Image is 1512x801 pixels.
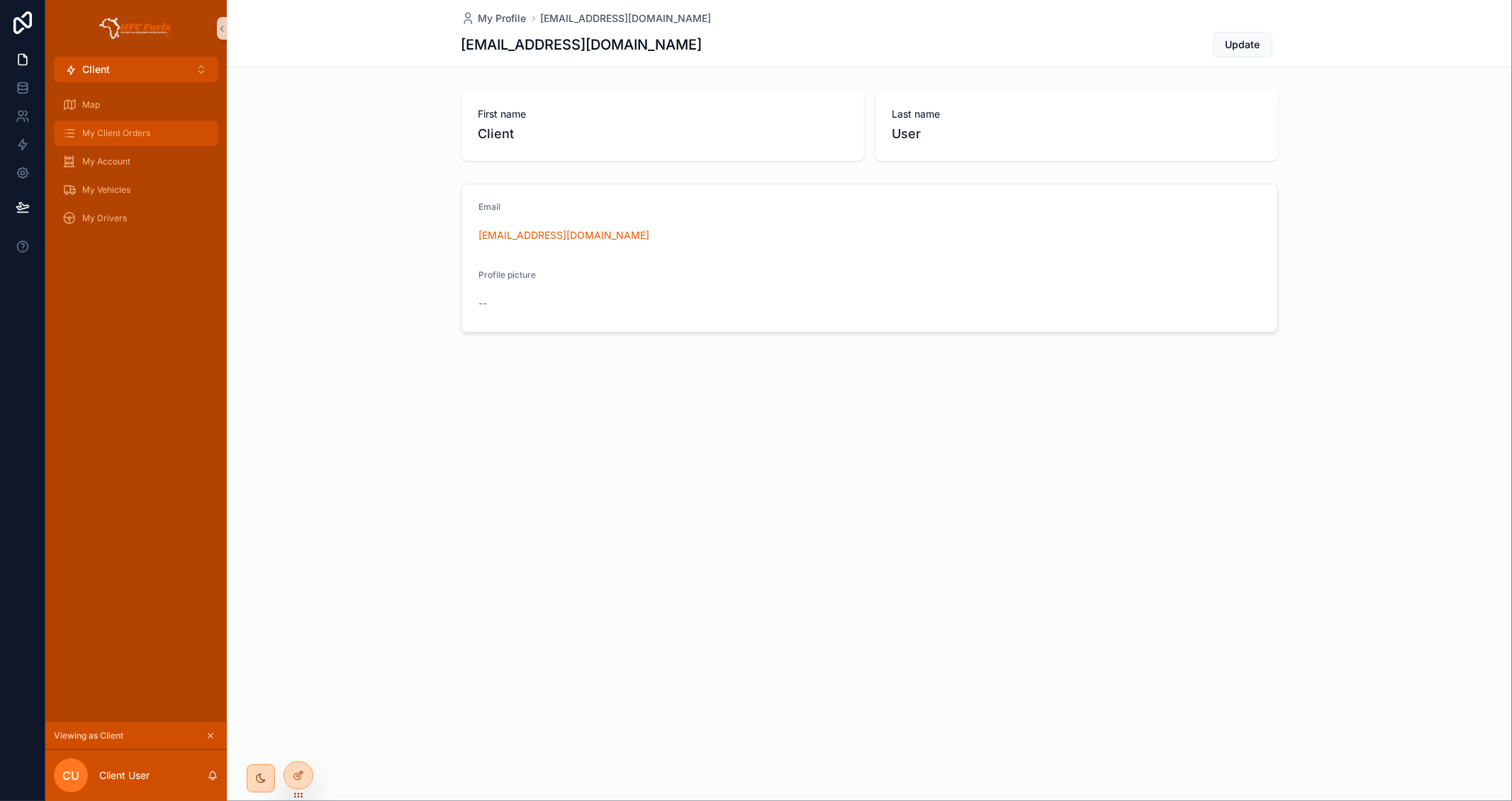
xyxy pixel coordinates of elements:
span: User [892,124,1261,144]
span: Client [82,62,110,77]
a: My Profile [461,11,527,26]
span: My Vehicles [82,184,130,196]
div: scrollable content [45,82,227,250]
span: Client [478,124,847,144]
a: My Drivers [54,206,218,231]
a: My Client Orders [54,121,218,146]
span: My Account [82,156,130,167]
img: App logo [99,17,174,40]
span: First name [478,107,847,121]
span: Profile picture [479,269,537,280]
a: Map [54,92,218,118]
span: Update [1226,38,1260,52]
span: CU [62,767,79,784]
a: My Account [54,149,218,174]
span: Email [479,201,501,212]
p: Client User [99,768,150,783]
span: Last name [892,107,1261,121]
button: Select Button [54,57,218,82]
button: Update [1214,32,1272,57]
span: My Drivers [82,213,127,224]
span: Map [82,99,100,111]
span: -- [479,296,488,310]
span: Viewing as Client [54,730,123,741]
span: My Client Orders [82,128,150,139]
span: My Profile [478,11,527,26]
a: My Vehicles [54,177,218,203]
a: [EMAIL_ADDRESS][DOMAIN_NAME] [541,11,712,26]
a: [EMAIL_ADDRESS][DOMAIN_NAME] [479,228,650,242]
h1: [EMAIL_ADDRESS][DOMAIN_NAME] [461,35,702,55]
